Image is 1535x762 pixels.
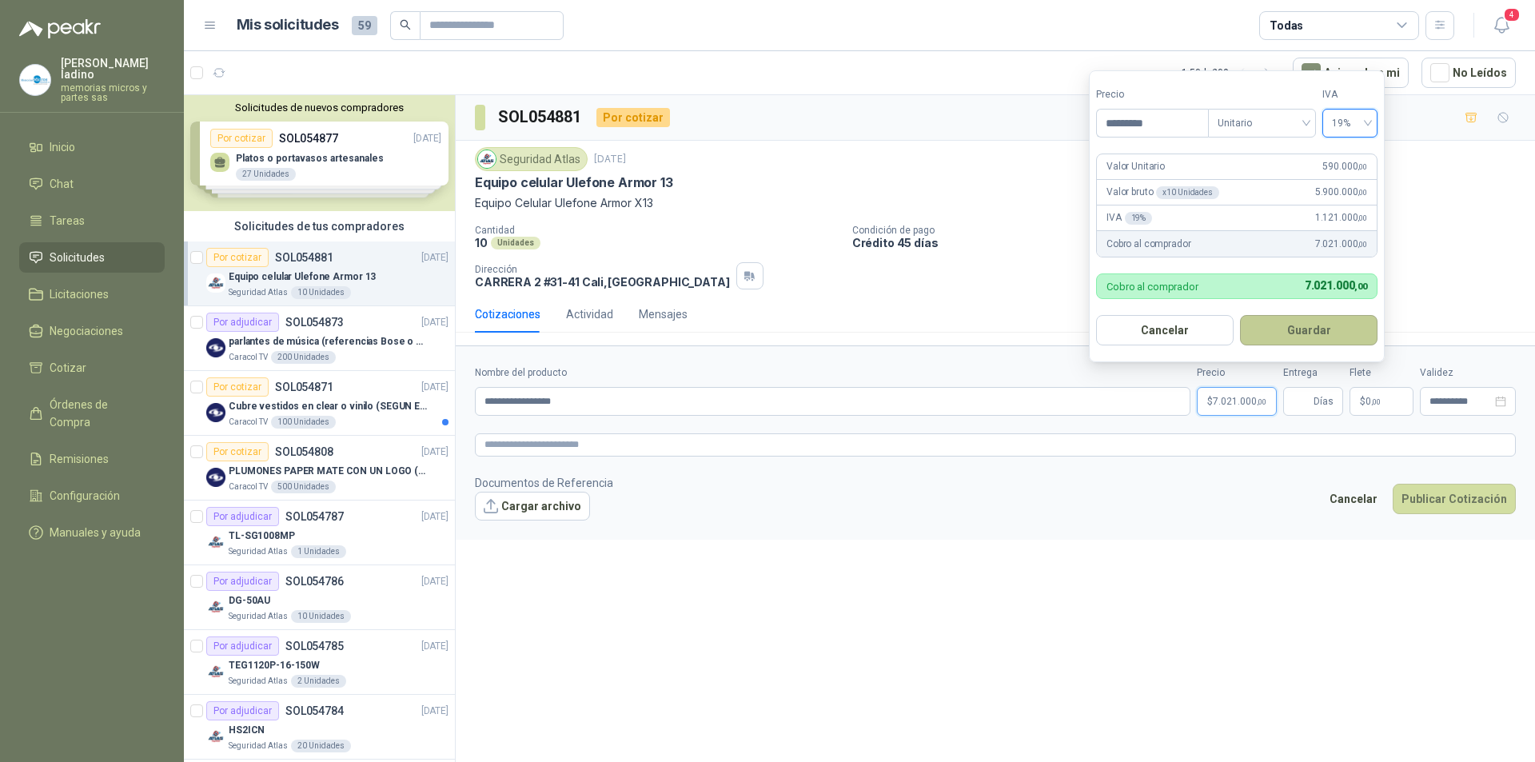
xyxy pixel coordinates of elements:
a: Licitaciones [19,279,165,309]
img: Company Logo [20,65,50,95]
p: [DATE] [421,380,449,395]
p: Valor bruto [1106,185,1219,200]
span: search [400,19,411,30]
a: Chat [19,169,165,199]
button: Asignado a mi [1293,58,1409,88]
span: 4 [1503,7,1521,22]
div: 10 Unidades [291,610,351,623]
a: Por cotizarSOL054871[DATE] Company LogoCubre vestidos en clear o vinilo (SEGUN ESPECIFICACIONES D... [184,371,455,436]
p: [DATE] [421,250,449,265]
img: Company Logo [206,403,225,422]
p: Seguridad Atlas [229,675,288,688]
span: ,00 [1257,397,1266,406]
button: Publicar Cotización [1393,484,1516,514]
p: Documentos de Referencia [475,474,613,492]
p: $7.021.000,00 [1197,387,1277,416]
a: Por cotizarSOL054808[DATE] Company LogoPLUMONES PAPER MATE CON UN LOGO (SEGUN REF.ADJUNTA)Caracol... [184,436,455,501]
p: Seguridad Atlas [229,286,288,299]
p: [DATE] [594,152,626,167]
span: ,00 [1371,397,1381,406]
img: Company Logo [206,597,225,616]
p: Caracol TV [229,351,268,364]
span: Manuales y ayuda [50,524,141,541]
span: 5.900.000 [1315,185,1367,200]
p: TL-SG1008MP [229,529,295,544]
div: Seguridad Atlas [475,147,588,171]
span: ,00 [1358,213,1367,222]
span: 7.021.000 [1305,279,1367,292]
div: Cotizaciones [475,305,540,323]
span: $ [1360,397,1366,406]
p: Seguridad Atlas [229,545,288,558]
a: Negociaciones [19,316,165,346]
p: Cantidad [475,225,839,236]
p: SOL054871 [275,381,333,393]
p: Equipo Celular Ulefone Armor X13 [475,194,1516,212]
span: 7.021.000 [1213,397,1266,406]
p: Equipo celular Ulefone Armor 13 [475,174,672,191]
p: TEG1120P-16-150W [229,658,320,673]
p: SOL054787 [285,511,344,522]
p: [DATE] [421,315,449,330]
p: PLUMONES PAPER MATE CON UN LOGO (SEGUN REF.ADJUNTA) [229,464,428,479]
p: SOL054786 [285,576,344,587]
p: Caracol TV [229,416,268,429]
img: Company Logo [206,468,225,487]
p: Condición de pago [852,225,1529,236]
a: Cotizar [19,353,165,383]
p: HS2ICN [229,723,265,738]
p: [DATE] [421,574,449,589]
a: Por adjudicarSOL054787[DATE] Company LogoTL-SG1008MPSeguridad Atlas1 Unidades [184,501,455,565]
p: parlantes de música (referencias Bose o Alexa) CON MARCACION 1 LOGO (Mas datos en el adjunto) [229,334,428,349]
p: [DATE] [421,445,449,460]
span: Licitaciones [50,285,109,303]
span: 590.000 [1322,159,1367,174]
span: 1.121.000 [1315,210,1367,225]
a: Inicio [19,132,165,162]
p: SOL054881 [275,252,333,263]
span: Solicitudes [50,249,105,266]
p: [DATE] [421,639,449,654]
p: [DATE] [421,704,449,719]
div: Por adjudicar [206,636,279,656]
p: Seguridad Atlas [229,610,288,623]
p: $ 0,00 [1350,387,1413,416]
span: Unitario [1218,111,1306,135]
label: Flete [1350,365,1413,381]
div: 200 Unidades [271,351,336,364]
a: Por adjudicarSOL054784[DATE] Company LogoHS2ICNSeguridad Atlas20 Unidades [184,695,455,760]
p: CARRERA 2 #31-41 Cali , [GEOGRAPHIC_DATA] [475,275,730,289]
button: Solicitudes de nuevos compradores [190,102,449,114]
span: Tareas [50,212,85,229]
span: ,00 [1354,281,1367,292]
div: Por adjudicar [206,572,279,591]
div: 500 Unidades [271,481,336,493]
label: Nombre del producto [475,365,1190,381]
p: Dirección [475,264,730,275]
span: Configuración [50,487,120,505]
span: Remisiones [50,450,109,468]
img: Logo peakr [19,19,101,38]
div: 19 % [1125,212,1153,225]
a: Manuales y ayuda [19,517,165,548]
button: Guardar [1240,315,1378,345]
h3: SOL054881 [498,105,584,130]
div: 2 Unidades [291,675,346,688]
a: Solicitudes [19,242,165,273]
p: DG-50AU [229,593,270,608]
div: Por adjudicar [206,701,279,720]
img: Company Logo [206,727,225,746]
p: 10 [475,236,488,249]
button: Cancelar [1096,315,1234,345]
button: 4 [1487,11,1516,40]
span: 59 [352,16,377,35]
div: 10 Unidades [291,286,351,299]
span: 7.021.000 [1315,237,1367,252]
p: [PERSON_NAME] ladino [61,58,165,80]
p: Cobro al comprador [1106,281,1198,292]
img: Company Logo [206,662,225,681]
p: SOL054785 [285,640,344,652]
div: Por cotizar [206,442,269,461]
div: Unidades [491,237,540,249]
span: Cotizar [50,359,86,377]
